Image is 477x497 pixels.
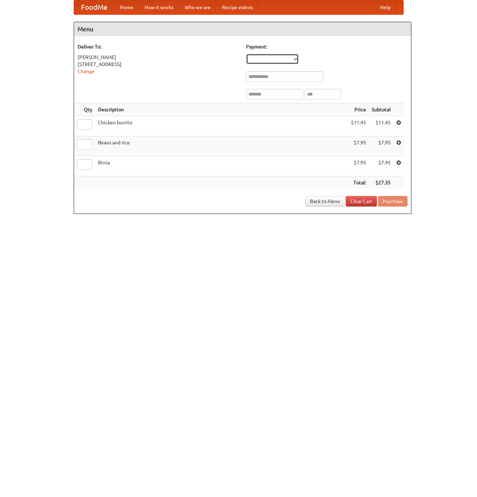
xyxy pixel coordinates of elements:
h5: Payment: [246,43,408,50]
button: Purchase [378,196,408,207]
th: Qty [74,103,95,116]
td: $11.45 [348,116,369,136]
a: Help [375,0,396,14]
div: [PERSON_NAME] [78,54,239,61]
a: FoodMe [74,0,114,14]
h5: Deliver To: [78,43,239,50]
td: $7.95 [348,136,369,156]
td: $7.95 [369,156,393,176]
a: How it works [139,0,179,14]
th: Description [95,103,348,116]
a: Who we are [179,0,216,14]
td: $7.95 [369,136,393,156]
a: Change [78,68,94,74]
h4: Menu [74,22,411,36]
a: Home [114,0,139,14]
div: [STREET_ADDRESS] [78,61,239,68]
a: Recipe videos [216,0,258,14]
td: Birria [95,156,348,176]
td: $11.45 [369,116,393,136]
a: Clear Cart [346,196,377,207]
th: Total: [348,176,369,189]
th: Subtotal [369,103,393,116]
td: $7.95 [348,156,369,176]
th: $27.35 [369,176,393,189]
td: Chicken burrito [95,116,348,136]
td: Beans and rice [95,136,348,156]
a: Back to Menu [305,196,345,207]
th: Price [348,103,369,116]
